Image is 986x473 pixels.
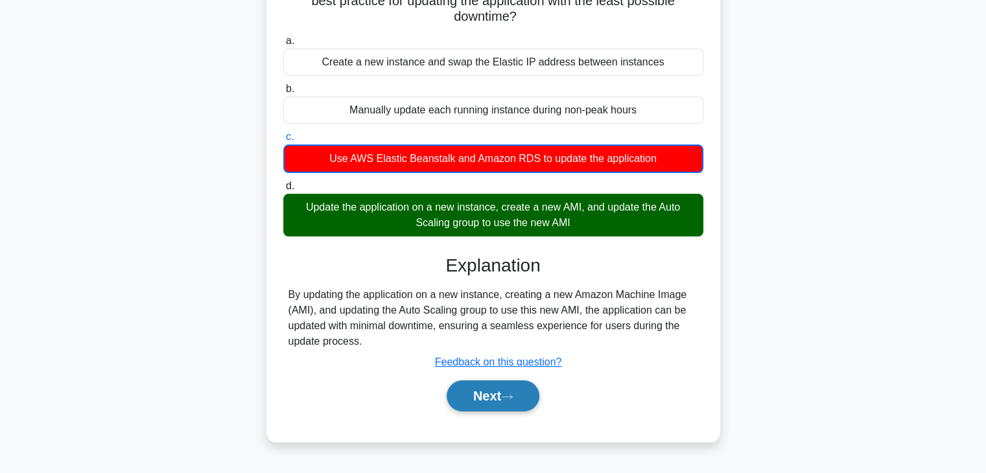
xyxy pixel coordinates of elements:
[283,97,703,124] div: Manually update each running instance during non-peak hours
[286,83,294,94] span: b.
[288,287,698,349] div: By updating the application on a new instance, creating a new Amazon Machine Image (AMI), and upd...
[286,131,294,142] span: c.
[291,255,696,277] h3: Explanation
[283,144,703,173] div: Use AWS Elastic Beanstalk and Amazon RDS to update the application
[286,180,294,191] span: d.
[283,49,703,76] div: Create a new instance and swap the Elastic IP address between instances
[447,380,539,411] button: Next
[435,356,562,367] a: Feedback on this question?
[283,194,703,236] div: Update the application on a new instance, create a new AMI, and update the Auto Scaling group to ...
[286,35,294,46] span: a.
